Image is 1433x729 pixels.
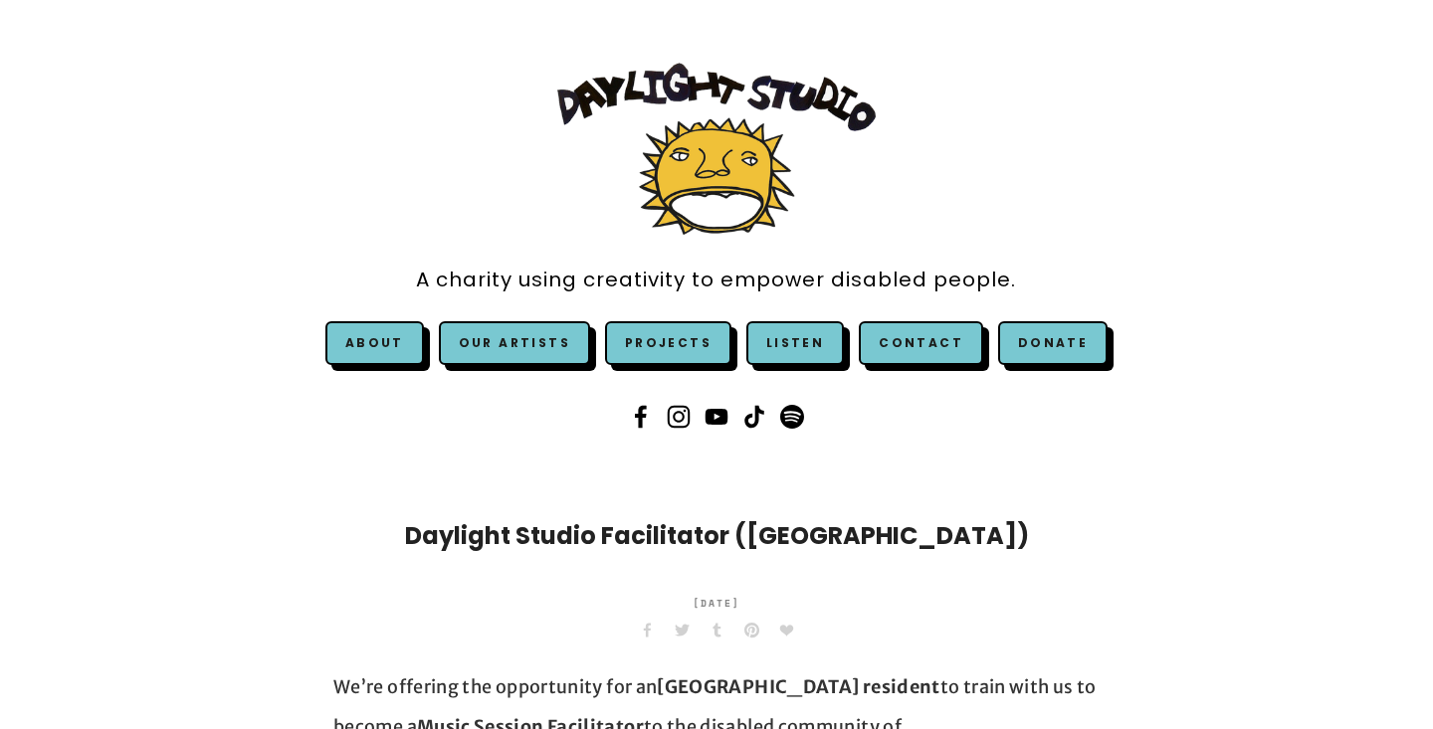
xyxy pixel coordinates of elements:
[859,321,983,365] a: Contact
[998,321,1108,365] a: Donate
[557,63,876,235] img: Daylight Studio
[416,258,1016,302] a: A charity using creativity to empower disabled people.
[693,584,740,624] time: [DATE]
[657,675,939,698] strong: [GEOGRAPHIC_DATA] resident
[345,334,404,351] a: About
[333,518,1100,554] h1: Daylight Studio Facilitator ([GEOGRAPHIC_DATA])
[605,321,731,365] a: Projects
[439,321,590,365] a: Our Artists
[766,334,824,351] a: Listen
